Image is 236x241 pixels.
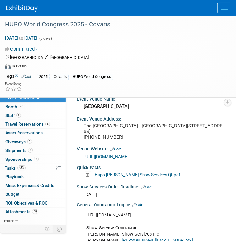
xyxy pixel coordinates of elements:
[81,102,227,111] div: [GEOGRAPHIC_DATA]
[5,130,43,135] span: Asset Reservations
[5,148,33,153] span: Shipments
[34,157,39,161] span: 2
[0,111,66,120] a: Staff6
[84,192,97,197] span: [DATE]
[18,36,24,41] span: to
[0,155,66,164] a: Sponsorships2
[45,122,50,126] span: 4
[5,63,223,72] div: Event Format
[5,95,41,100] span: Event Information
[0,208,66,216] a: Attachments40
[77,182,231,190] div: Show Services Order Deadline:
[0,103,66,111] a: Booth
[5,139,32,144] span: Giveaways
[0,94,66,102] a: Event Information
[95,172,180,177] a: Hupo [PERSON_NAME] Show Services QF.pdf
[5,46,40,53] button: Committed
[27,139,32,144] span: 1
[12,64,27,69] div: In-Person
[5,165,26,171] span: Tasks
[5,104,25,109] span: Booth
[217,3,231,13] button: Menu
[84,154,129,159] a: [URL][DOMAIN_NAME]
[84,123,224,140] pre: The [GEOGRAPHIC_DATA] - [GEOGRAPHIC_DATA][STREET_ADDRESS] [PHONE_NUMBER]
[77,114,231,122] div: Event Venue Address:
[20,105,23,108] i: Booth reservation complete
[16,113,21,118] span: 6
[5,174,24,179] span: Playbook
[39,36,52,41] span: (5 days)
[110,147,121,151] a: Edit
[52,74,69,80] div: Covaris
[32,209,38,214] span: 40
[5,209,38,214] span: Attachments
[5,82,22,86] div: Event Rating
[5,121,50,126] span: Travel Reservations
[0,164,66,172] a: Tasks48%
[28,148,33,153] span: 2
[71,74,113,80] div: HUPO World Congress
[86,225,137,231] b: Show Service Contractor
[10,55,89,60] span: [GEOGRAPHIC_DATA], [GEOGRAPHIC_DATA]
[37,74,50,80] div: 2025
[5,35,38,41] span: [DATE] [DATE]
[141,185,151,189] a: Edit
[5,183,54,188] span: Misc. Expenses & Credits
[0,172,66,181] a: Playbook
[4,218,14,223] span: more
[5,192,19,197] span: Budget
[77,94,231,102] div: Event Venue Name:
[0,216,66,225] a: more
[0,190,66,199] a: Budget
[77,200,231,208] div: General Contractor Log In:
[5,73,31,80] td: Tags
[5,64,11,69] img: Format-Inperson.png
[5,113,21,118] span: Staff
[3,19,223,30] div: HUPO World Congress 2025 - Covaris
[0,137,66,146] a: Giveaways1
[132,203,142,207] a: Edit
[17,165,26,170] span: 48%
[0,129,66,137] a: Asset Reservations
[0,199,66,207] a: ROI, Objectives & ROO
[0,181,66,190] a: Misc. Expenses & Credits
[77,144,231,152] div: Venue Website:
[5,157,39,162] span: Sponsorships
[77,163,228,171] div: Quick Facts:
[84,173,94,177] a: Delete attachment?
[6,5,38,12] img: ExhibitDay
[5,200,47,205] span: ROI, Objectives & ROO
[0,120,66,128] a: Travel Reservations4
[53,225,66,233] td: Toggle Event Tabs
[0,146,66,155] a: Shipments2
[21,74,31,79] a: Edit
[42,225,53,233] td: Personalize Event Tab Strip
